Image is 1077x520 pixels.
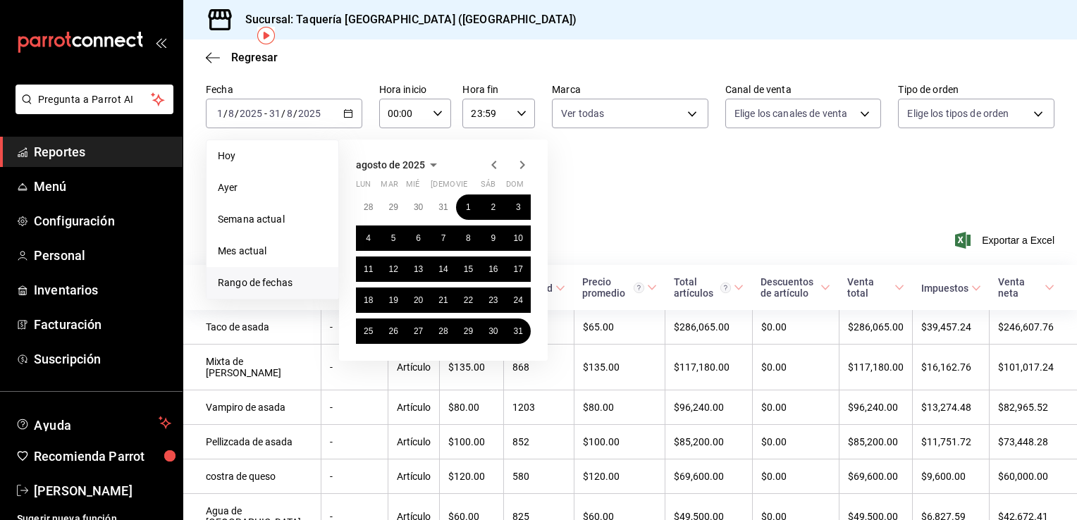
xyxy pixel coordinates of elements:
span: Configuración [34,211,171,230]
td: Taco de asada [183,310,321,345]
td: Artículo [388,425,439,459]
span: Mes actual [218,244,327,259]
div: Venta neta [998,276,1042,299]
button: 19 de agosto de 2025 [381,287,405,313]
abbr: 20 de agosto de 2025 [414,295,423,305]
abbr: 24 de agosto de 2025 [514,295,523,305]
abbr: 23 de agosto de 2025 [488,295,498,305]
td: $101,017.24 [990,345,1077,390]
abbr: 6 de agosto de 2025 [416,233,421,243]
div: Total artículos [674,276,732,299]
svg: Precio promedio = Total artículos / cantidad [634,283,644,293]
span: Inventarios [34,280,171,299]
abbr: 8 de agosto de 2025 [466,233,471,243]
label: Fecha [206,85,362,94]
abbr: 26 de agosto de 2025 [388,326,398,336]
td: $13,274.48 [913,390,990,425]
label: Marca [552,85,708,94]
button: 24 de agosto de 2025 [506,287,531,313]
td: - [321,345,388,390]
span: Venta total [847,276,904,299]
td: Artículo [388,345,439,390]
td: $0.00 [752,390,839,425]
button: 15 de agosto de 2025 [456,256,481,282]
label: Canal de venta [725,85,882,94]
span: / [281,108,285,119]
td: $120.00 [439,459,503,494]
button: open_drawer_menu [155,37,166,48]
span: Elige los tipos de orden [907,106,1009,120]
td: - [321,425,388,459]
span: - [264,108,267,119]
td: 1203 [503,390,574,425]
span: Personal [34,246,171,265]
span: Recomienda Parrot [34,447,171,466]
button: agosto de 2025 [356,156,442,173]
label: Tipo de orden [898,85,1054,94]
td: $135.00 [439,345,503,390]
button: Regresar [206,51,278,64]
abbr: 28 de agosto de 2025 [438,326,448,336]
div: Venta total [847,276,892,299]
abbr: 15 de agosto de 2025 [464,264,473,274]
button: 30 de agosto de 2025 [481,318,505,344]
span: / [235,108,239,119]
input: ---- [239,108,263,119]
td: $0.00 [752,345,839,390]
button: 26 de agosto de 2025 [381,318,405,344]
td: 852 [503,425,574,459]
abbr: 27 de agosto de 2025 [414,326,423,336]
label: Hora fin [462,85,535,94]
span: Suscripción [34,349,171,369]
abbr: 31 de julio de 2025 [438,202,448,212]
td: $65.00 [574,310,665,345]
abbr: miércoles [406,180,419,194]
span: Semana actual [218,212,327,227]
button: 14 de agosto de 2025 [431,256,455,282]
td: $120.00 [574,459,665,494]
abbr: 25 de agosto de 2025 [364,326,373,336]
abbr: 19 de agosto de 2025 [388,295,398,305]
label: Hora inicio [379,85,452,94]
td: 580 [503,459,574,494]
td: $80.00 [439,390,503,425]
abbr: 29 de julio de 2025 [388,202,398,212]
span: Impuestos [921,283,981,294]
abbr: 2 de agosto de 2025 [491,202,496,212]
button: 3 de agosto de 2025 [506,194,531,220]
span: Venta neta [998,276,1054,299]
button: 28 de agosto de 2025 [431,318,455,344]
abbr: viernes [456,180,467,194]
img: Tooltip marker [257,27,275,44]
abbr: domingo [506,180,524,194]
button: Pregunta a Parrot AI [16,85,173,114]
td: Mixta de [PERSON_NAME] [183,345,321,390]
abbr: jueves [431,180,514,194]
abbr: 3 de agosto de 2025 [516,202,521,212]
abbr: 5 de agosto de 2025 [391,233,396,243]
span: Regresar [231,51,278,64]
button: 20 de agosto de 2025 [406,287,431,313]
abbr: 9 de agosto de 2025 [491,233,496,243]
td: $0.00 [752,310,839,345]
button: 13 de agosto de 2025 [406,256,431,282]
svg: El total artículos considera cambios de precios en los artículos así como costos adicionales por ... [720,283,731,293]
button: 28 de julio de 2025 [356,194,381,220]
td: $100.00 [574,425,665,459]
td: $85,200.00 [665,425,753,459]
span: Exportar a Excel [958,232,1054,249]
button: 6 de agosto de 2025 [406,225,431,251]
td: $73,448.28 [990,425,1077,459]
button: 16 de agosto de 2025 [481,256,505,282]
span: Hoy [218,149,327,163]
abbr: lunes [356,180,371,194]
span: Reportes [34,142,171,161]
td: $135.00 [574,345,665,390]
button: 30 de julio de 2025 [406,194,431,220]
td: $9,600.00 [913,459,990,494]
button: 25 de agosto de 2025 [356,318,381,344]
td: $82,965.52 [990,390,1077,425]
span: Descuentos de artículo [761,276,830,299]
button: 4 de agosto de 2025 [356,225,381,251]
button: 17 de agosto de 2025 [506,256,531,282]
